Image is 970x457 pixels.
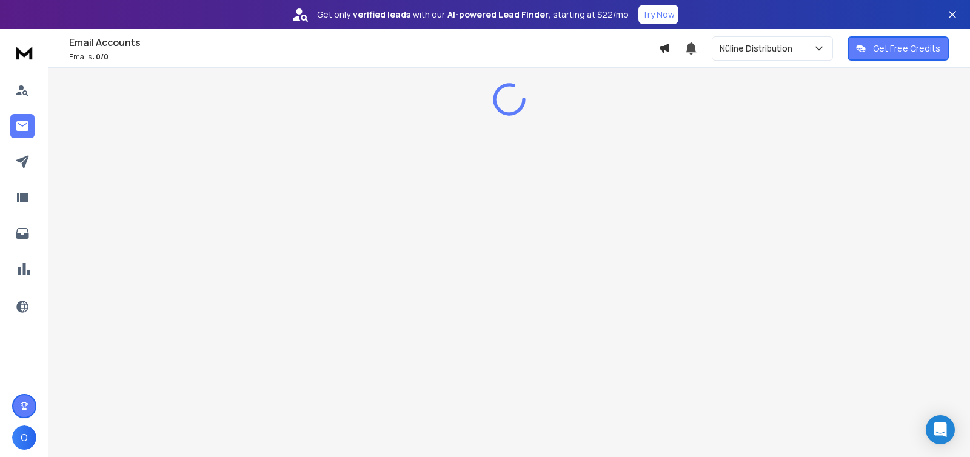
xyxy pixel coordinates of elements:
[848,36,949,61] button: Get Free Credits
[353,8,410,21] strong: verified leads
[720,42,797,55] p: Nüline Distribution
[69,35,658,50] h1: Email Accounts
[12,425,36,450] button: O
[12,41,36,64] img: logo
[69,52,658,62] p: Emails :
[447,8,550,21] strong: AI-powered Lead Finder,
[96,52,109,62] span: 0 / 0
[642,8,675,21] p: Try Now
[873,42,940,55] p: Get Free Credits
[317,8,629,21] p: Get only with our starting at $22/mo
[638,5,678,24] button: Try Now
[926,415,955,444] div: Open Intercom Messenger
